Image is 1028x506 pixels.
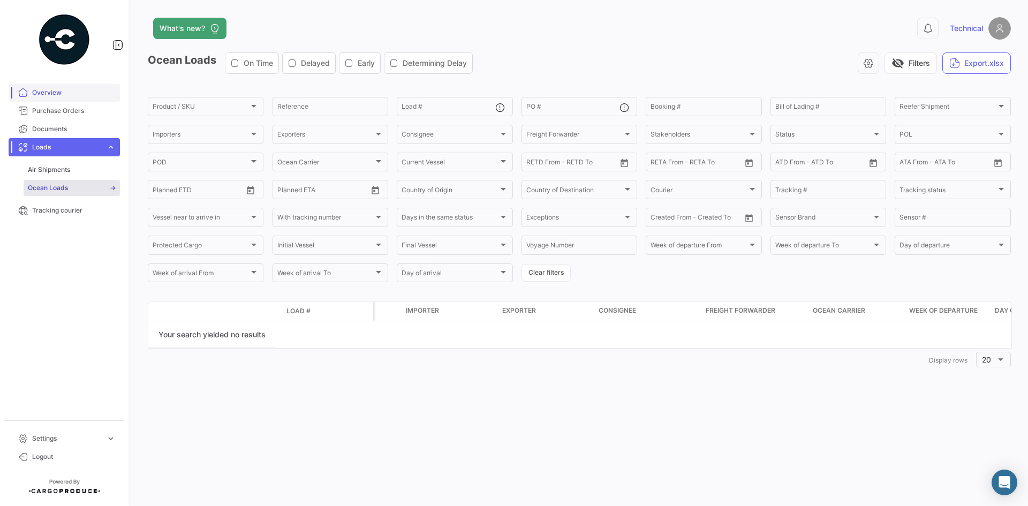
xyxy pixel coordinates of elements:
div: Your search yielded no results [148,321,276,348]
span: Week of departure To [775,243,872,251]
span: Status [775,132,872,140]
span: POL [899,132,996,140]
span: expand_more [106,434,116,443]
datatable-header-cell: Importer [402,301,498,321]
a: Ocean Loads [24,180,120,196]
datatable-header-cell: Shipment Status [196,307,282,315]
img: placeholder-user.png [988,17,1011,40]
input: To [549,160,592,168]
span: Country of Destination [526,187,623,195]
span: Initial Vessel [277,243,374,251]
button: Clear filters [521,264,571,282]
span: Importer [406,306,439,315]
span: Exceptions [526,215,623,223]
span: visibility_off [891,57,904,70]
datatable-header-cell: Transport mode [170,307,196,315]
span: What's new? [160,23,205,34]
span: Week of departure [909,306,978,315]
button: visibility_offFilters [885,52,937,74]
span: With tracking number [277,215,374,223]
span: POD [153,160,249,168]
span: Day of departure [899,243,996,251]
datatable-header-cell: Policy [346,307,373,315]
datatable-header-cell: Protected Cargo [375,301,402,321]
input: From [651,160,666,168]
span: Early [358,58,375,69]
div: Abrir Intercom Messenger [992,470,1017,495]
datatable-header-cell: Week of departure [905,301,991,321]
span: Documents [32,124,116,134]
span: Determining Delay [403,58,467,69]
a: Purchase Orders [9,102,120,120]
button: Open calendar [741,155,757,171]
span: Purchase Orders [32,106,116,116]
span: Freight Forwarder [526,132,623,140]
span: Courier [651,187,747,195]
span: Stakeholders [651,132,747,140]
span: Technical [950,23,983,34]
span: Ocean Carrier [813,306,865,315]
span: Importers [153,132,249,140]
span: Overview [32,88,116,97]
datatable-header-cell: Ocean Carrier [808,301,905,321]
span: Logout [32,452,116,462]
button: Delayed [283,53,335,73]
span: Loads [32,142,102,152]
datatable-header-cell: Exporter [498,301,594,321]
input: Created To [698,215,740,223]
span: Ocean Loads [28,183,68,193]
button: Early [339,53,380,73]
span: Ocean Carrier [277,160,374,168]
span: Exporter [502,306,536,315]
a: Documents [9,120,120,138]
a: Overview [9,84,120,102]
button: Open calendar [616,155,632,171]
span: Load # [286,306,311,316]
input: ATA From [899,160,928,168]
span: Delayed [301,58,330,69]
input: To [673,160,716,168]
a: Air Shipments [24,162,120,178]
input: ATD From [775,160,805,168]
span: Country of Origin [402,187,498,195]
input: Created From [651,215,690,223]
input: To [300,187,343,195]
button: What's new? [153,18,226,39]
span: Consignee [402,132,498,140]
span: Vessel near to arrive in [153,215,249,223]
span: Reefer Shipment [899,104,996,112]
span: Final Vessel [402,243,498,251]
button: Open calendar [865,155,881,171]
span: Consignee [599,306,636,315]
span: Tracking status [899,187,996,195]
span: Exporters [277,132,374,140]
datatable-header-cell: Load # [282,302,346,320]
input: From [526,160,541,168]
span: Day of arrival [402,271,498,278]
span: 20 [982,355,991,364]
span: Current Vessel [402,160,498,168]
span: Week of arrival To [277,271,374,278]
span: Sensor Brand [775,215,872,223]
span: Display rows [929,356,967,364]
span: Week of arrival From [153,271,249,278]
span: Product / SKU [153,104,249,112]
button: Export.xlsx [942,52,1011,74]
a: Tracking courier [9,201,120,220]
button: Open calendar [990,155,1006,171]
span: Air Shipments [28,165,70,175]
span: On Time [244,58,273,69]
span: expand_more [106,142,116,152]
input: From [153,187,168,195]
span: Days in the same status [402,215,498,223]
input: ATA To [935,160,978,168]
span: Week of departure From [651,243,747,251]
datatable-header-cell: Freight Forwarder [701,301,808,321]
button: Open calendar [741,210,757,226]
span: Protected Cargo [153,243,249,251]
span: Tracking courier [32,206,116,215]
span: Settings [32,434,102,443]
input: ATD To [812,160,855,168]
datatable-header-cell: Consignee [594,301,701,321]
button: Open calendar [367,182,383,198]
